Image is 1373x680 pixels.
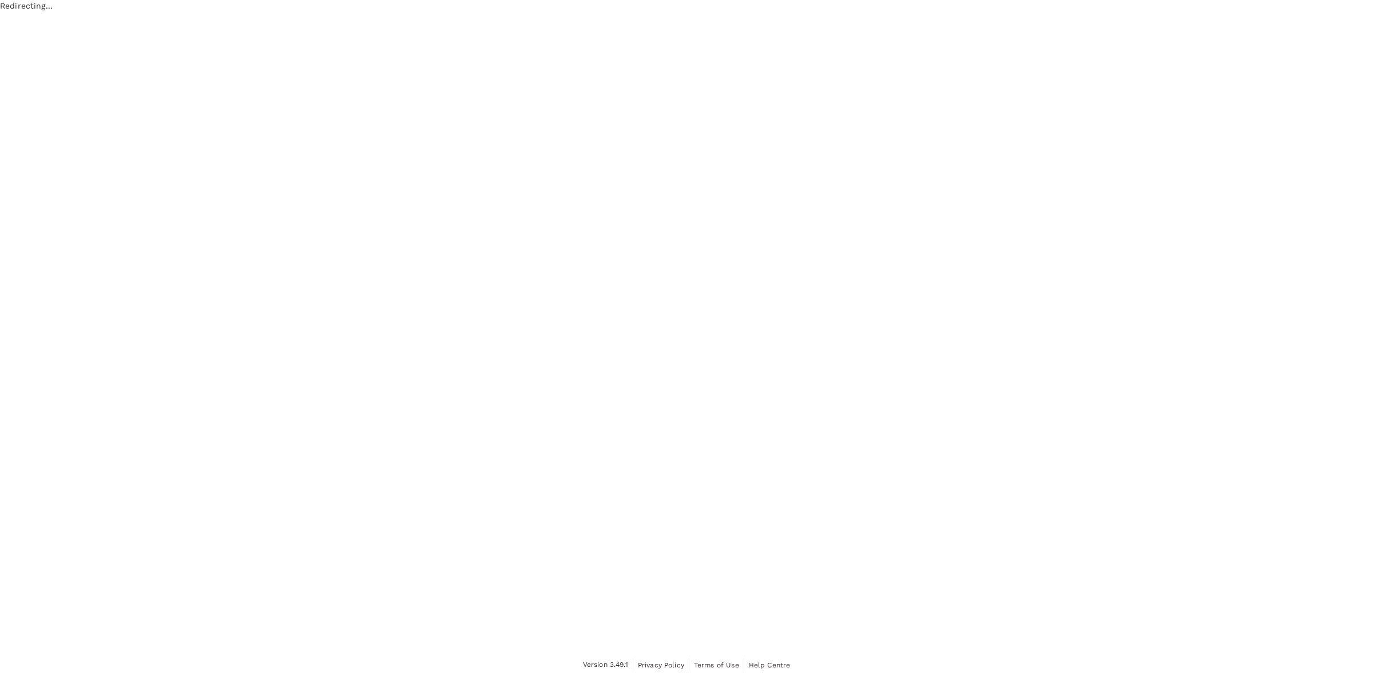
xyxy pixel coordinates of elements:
[749,659,791,671] a: Help Centre
[638,659,684,671] a: Privacy Policy
[638,661,684,669] span: Privacy Policy
[694,659,739,671] a: Terms of Use
[583,659,628,671] span: Version 3.49.1
[749,661,791,669] span: Help Centre
[694,661,739,669] span: Terms of Use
